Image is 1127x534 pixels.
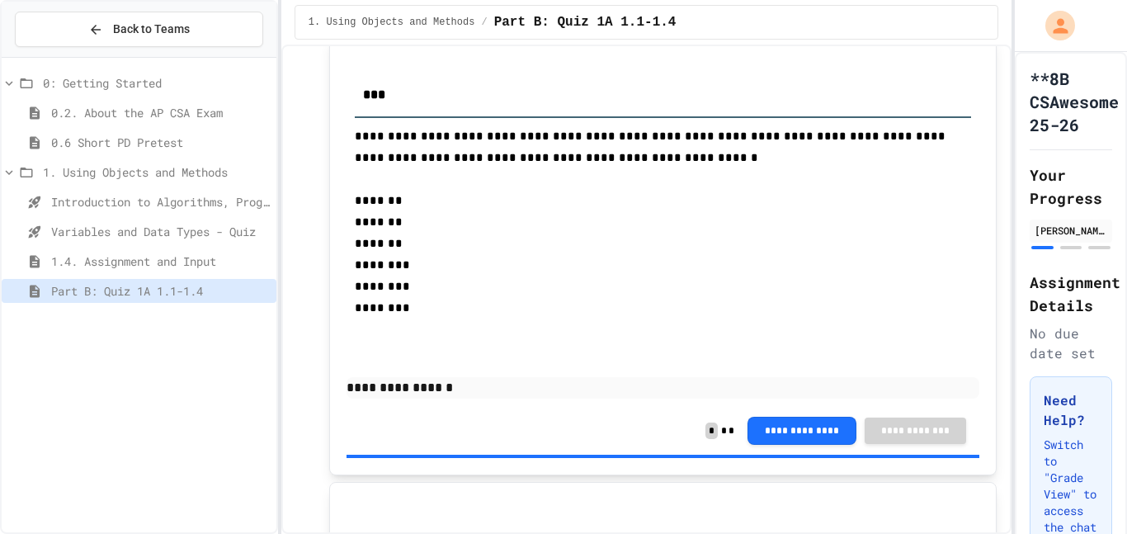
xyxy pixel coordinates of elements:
[51,223,270,240] span: Variables and Data Types - Quiz
[309,16,475,29] span: 1. Using Objects and Methods
[1044,390,1098,430] h3: Need Help?
[43,74,270,92] span: 0: Getting Started
[43,163,270,181] span: 1. Using Objects and Methods
[1030,271,1112,317] h2: Assignment Details
[494,12,677,32] span: Part B: Quiz 1A 1.1-1.4
[1030,163,1112,210] h2: Your Progress
[1030,67,1119,136] h1: **8B CSAwesome 25-26
[113,21,190,38] span: Back to Teams
[51,193,270,210] span: Introduction to Algorithms, Programming, and Compilers
[51,134,270,151] span: 0.6 Short PD Pretest
[1028,7,1079,45] div: My Account
[1035,223,1107,238] div: [PERSON_NAME]
[481,16,487,29] span: /
[51,104,270,121] span: 0.2. About the AP CSA Exam
[1030,324,1112,363] div: No due date set
[51,253,270,270] span: 1.4. Assignment and Input
[51,282,270,300] span: Part B: Quiz 1A 1.1-1.4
